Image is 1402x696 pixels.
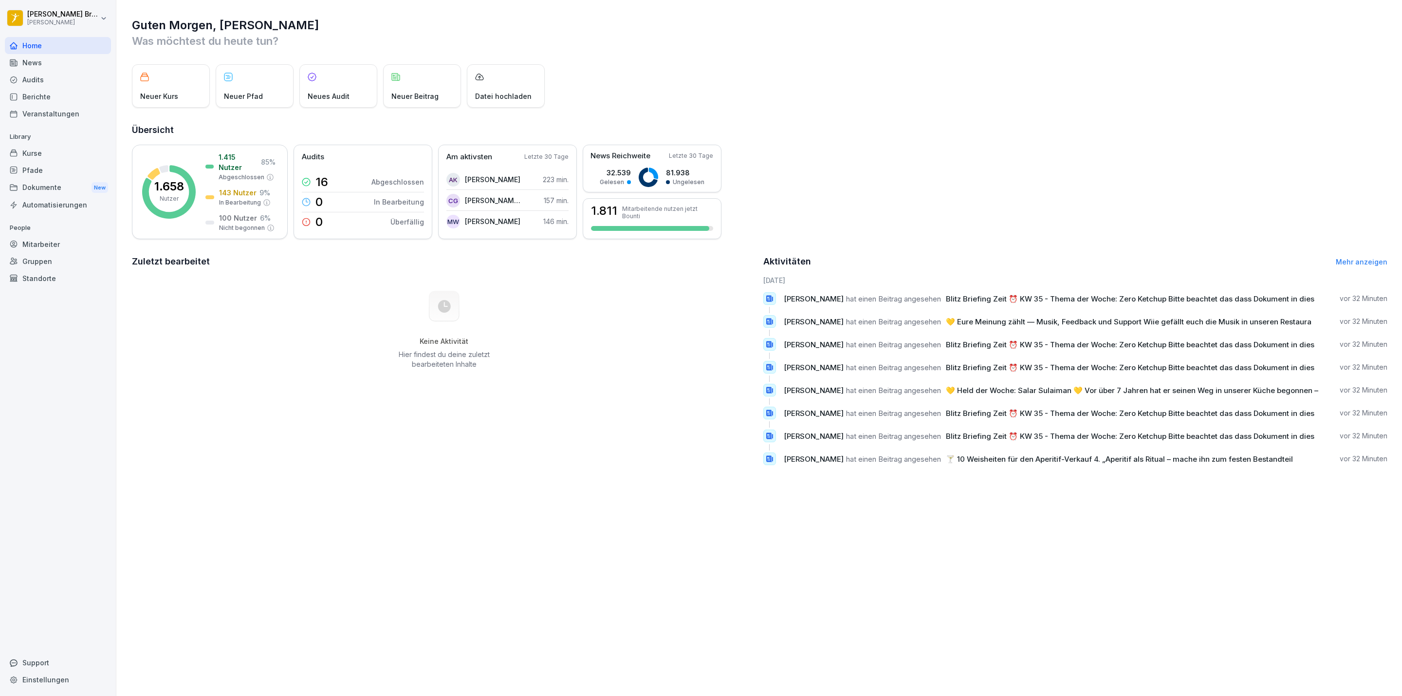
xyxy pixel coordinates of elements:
p: 143 Nutzer [219,188,257,198]
p: 1.658 [154,181,184,192]
span: hat einen Beitrag angesehen [846,409,941,418]
p: [PERSON_NAME] [PERSON_NAME] [465,195,521,206]
p: Letzte 30 Tage [524,152,569,161]
p: Überfällig [390,217,424,227]
p: [PERSON_NAME] [465,174,520,185]
span: hat einen Beitrag angesehen [846,454,941,464]
div: CG [446,194,460,207]
p: Neues Audit [308,91,350,101]
span: 💛 Held der Woche: Salar Sulaiman 💛 Vor über 7 Jahren hat er seinen Weg in unserer Küche begonnen – [946,386,1318,395]
div: New [92,182,108,193]
p: 0 [315,196,323,208]
div: MW [446,215,460,228]
span: [PERSON_NAME] [784,317,844,326]
p: In Bearbeitung [219,198,261,207]
span: Blitz Briefing Zeit ⏰ KW 35 - Thema der Woche: Zero Ketchup Bitte beachtet das dass Dokument in dies [946,409,1314,418]
p: vor 32 Minuten [1340,294,1387,303]
span: [PERSON_NAME] [784,409,844,418]
p: vor 32 Minuten [1340,454,1387,464]
h5: Keine Aktivität [395,337,493,346]
span: hat einen Beitrag angesehen [846,340,941,349]
p: Letzte 30 Tage [669,151,713,160]
p: 16 [315,176,328,188]
span: [PERSON_NAME] [784,432,844,441]
p: vor 32 Minuten [1340,317,1387,326]
h2: Übersicht [132,123,1387,137]
p: Neuer Pfad [224,91,263,101]
span: hat einen Beitrag angesehen [846,363,941,372]
div: Dokumente [5,179,111,197]
p: 9 % [259,188,270,198]
p: Ungelesen [673,178,704,187]
p: Mitarbeitende nutzen jetzt Bounti [622,205,713,220]
p: In Bearbeitung [374,197,424,207]
a: Veranstaltungen [5,105,111,122]
p: 146 min. [543,216,569,226]
div: AK [446,173,460,187]
p: Neuer Kurs [140,91,178,101]
p: Abgeschlossen [219,173,264,182]
span: Blitz Briefing Zeit ⏰ KW 35 - Thema der Woche: Zero Ketchup Bitte beachtet das dass Dokument in dies [946,294,1314,303]
p: vor 32 Minuten [1340,362,1387,372]
a: Kurse [5,145,111,162]
a: Einstellungen [5,671,111,688]
p: 0 [315,216,323,228]
p: Gelesen [600,178,624,187]
p: Datei hochladen [475,91,532,101]
p: 85 % [261,157,276,167]
p: Audits [302,151,324,163]
p: Nicht begonnen [219,224,265,232]
span: hat einen Beitrag angesehen [846,294,941,303]
p: Am aktivsten [446,151,492,163]
p: News Reichweite [590,150,650,162]
a: Mehr anzeigen [1336,258,1387,266]
a: Standorte [5,270,111,287]
span: hat einen Beitrag angesehen [846,386,941,395]
p: [PERSON_NAME] [465,216,520,226]
p: 1.415 Nutzer [219,152,258,172]
p: [PERSON_NAME] [27,19,98,26]
p: Neuer Beitrag [391,91,439,101]
p: Nutzer [160,194,179,203]
h3: 1.811 [591,205,617,217]
p: 157 min. [544,195,569,206]
span: [PERSON_NAME] [784,454,844,464]
div: Pfade [5,162,111,179]
p: 81.938 [666,168,704,178]
a: Home [5,37,111,54]
a: DokumenteNew [5,179,111,197]
span: Blitz Briefing Zeit ⏰ KW 35 - Thema der Woche: Zero Ketchup Bitte beachtet das dass Dokument in dies [946,363,1314,372]
div: Audits [5,71,111,88]
a: Mitarbeiter [5,236,111,253]
p: Abgeschlossen [371,177,424,187]
p: vor 32 Minuten [1340,408,1387,418]
h2: Aktivitäten [763,255,811,268]
span: Blitz Briefing Zeit ⏰ KW 35 - Thema der Woche: Zero Ketchup Bitte beachtet das dass Dokument in dies [946,432,1314,441]
a: Automatisierungen [5,196,111,213]
p: 100 Nutzer [219,213,257,223]
span: [PERSON_NAME] [784,386,844,395]
p: 223 min. [543,174,569,185]
span: [PERSON_NAME] [784,340,844,349]
p: [PERSON_NAME] Bremke [27,10,98,19]
h6: [DATE] [763,275,1388,285]
p: vor 32 Minuten [1340,339,1387,349]
p: 32.539 [600,168,631,178]
span: [PERSON_NAME] [784,363,844,372]
span: [PERSON_NAME] [784,294,844,303]
span: Blitz Briefing Zeit ⏰ KW 35 - Thema der Woche: Zero Ketchup Bitte beachtet das dass Dokument in dies [946,340,1314,349]
span: 🍸 10 Weisheiten für den Aperitif-Verkauf 4. „Aperitif als Ritual – mache ihn zum festen Bestandteil [946,454,1293,464]
p: 6 % [260,213,271,223]
p: vor 32 Minuten [1340,431,1387,441]
p: vor 32 Minuten [1340,385,1387,395]
h1: Guten Morgen, [PERSON_NAME] [132,18,1387,33]
span: hat einen Beitrag angesehen [846,317,941,326]
a: News [5,54,111,71]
